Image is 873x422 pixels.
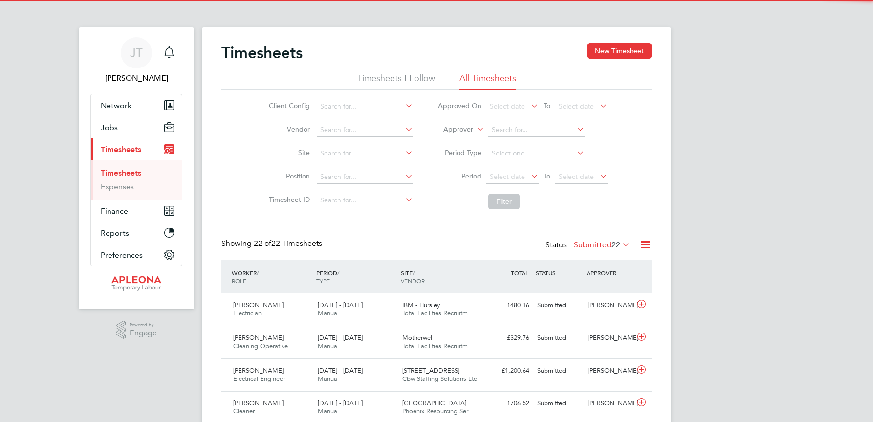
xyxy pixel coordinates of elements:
span: Cleaning Operative [233,342,288,350]
button: Reports [91,222,182,244]
span: [PERSON_NAME] [233,333,284,342]
label: Approver [429,125,473,134]
a: Go to home page [90,276,182,291]
span: TYPE [316,277,330,285]
button: Finance [91,200,182,222]
span: [PERSON_NAME] [233,301,284,309]
button: Timesheets [91,138,182,160]
span: Julie Tante [90,72,182,84]
span: Engage [130,329,157,337]
span: 22 of [254,239,271,248]
span: IBM - Hursley [402,301,440,309]
span: [PERSON_NAME] [233,366,284,375]
span: 22 Timesheets [254,239,322,248]
button: Preferences [91,244,182,266]
span: VENDOR [401,277,425,285]
span: Motherwell [402,333,434,342]
span: TOTAL [511,269,528,277]
div: STATUS [533,264,584,282]
input: Select one [488,147,585,160]
button: Jobs [91,116,182,138]
span: Total Facilities Recruitm… [402,309,474,317]
div: SITE [398,264,483,289]
label: Position [266,172,310,180]
span: Reports [101,228,129,238]
div: Submitted [533,363,584,379]
input: Search for... [488,123,585,137]
label: Approved On [437,101,481,110]
div: [PERSON_NAME] [584,297,635,313]
div: Submitted [533,297,584,313]
label: Submitted [574,240,630,250]
label: Period Type [437,148,481,157]
div: Status [546,239,632,252]
label: Vendor [266,125,310,133]
span: Manual [318,375,339,383]
span: Finance [101,206,128,216]
button: New Timesheet [587,43,652,59]
span: Preferences [101,250,143,260]
div: Timesheets [91,160,182,200]
span: / [413,269,415,277]
span: Manual [318,309,339,317]
div: Submitted [533,330,584,346]
div: £706.52 [482,396,533,412]
span: Select date [490,172,525,181]
span: Total Facilities Recruitm… [402,342,474,350]
span: Electrical Engineer [233,375,285,383]
span: [PERSON_NAME] [233,399,284,407]
div: £1,200.64 [482,363,533,379]
input: Search for... [317,100,413,113]
div: PERIOD [314,264,398,289]
span: JT [130,46,143,59]
div: £329.76 [482,330,533,346]
div: APPROVER [584,264,635,282]
label: Period [437,172,481,180]
span: To [541,99,553,112]
a: Expenses [101,182,134,191]
label: Client Config [266,101,310,110]
li: All Timesheets [459,72,516,90]
span: Electrician [233,309,262,317]
span: [DATE] - [DATE] [318,366,363,375]
span: [DATE] - [DATE] [318,301,363,309]
input: Search for... [317,147,413,160]
input: Search for... [317,170,413,184]
span: / [257,269,259,277]
a: JT[PERSON_NAME] [90,37,182,84]
span: Timesheets [101,145,141,154]
nav: Main navigation [79,27,194,309]
span: Select date [559,172,594,181]
span: [GEOGRAPHIC_DATA] [402,399,466,407]
span: Select date [490,102,525,111]
span: Cbw Staffing Solutions Ltd [402,375,478,383]
label: Timesheet ID [266,195,310,204]
span: Cleaner [233,407,255,415]
span: [DATE] - [DATE] [318,399,363,407]
span: Manual [318,342,339,350]
span: ROLE [232,277,246,285]
a: Powered byEngage [116,321,157,339]
label: Site [266,148,310,157]
button: Network [91,94,182,116]
div: Submitted [533,396,584,412]
span: Network [101,101,131,110]
span: / [337,269,339,277]
h2: Timesheets [221,43,303,63]
span: Jobs [101,123,118,132]
a: Timesheets [101,168,141,178]
span: 22 [611,240,620,250]
div: Showing [221,239,324,249]
img: apleona-logo-retina.png [111,276,161,291]
div: [PERSON_NAME] [584,396,635,412]
span: [DATE] - [DATE] [318,333,363,342]
div: WORKER [229,264,314,289]
button: Filter [488,194,520,209]
input: Search for... [317,194,413,207]
span: Phoenix Resourcing Ser… [402,407,475,415]
div: [PERSON_NAME] [584,330,635,346]
span: [STREET_ADDRESS] [402,366,459,375]
div: £480.16 [482,297,533,313]
span: To [541,170,553,182]
li: Timesheets I Follow [357,72,435,90]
